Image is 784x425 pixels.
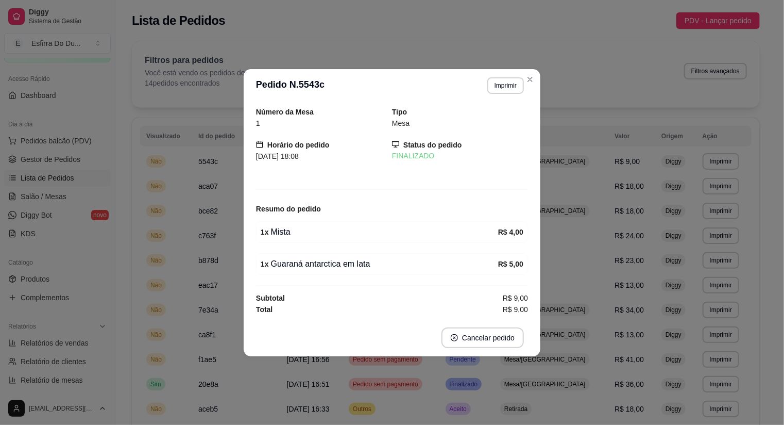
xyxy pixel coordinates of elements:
[256,77,325,94] h3: Pedido N. 5543c
[256,294,285,302] strong: Subtotal
[522,71,538,88] button: Close
[441,328,524,348] button: close-circleCancelar pedido
[256,119,260,127] span: 1
[261,228,269,236] strong: 1 x
[392,119,410,127] span: Mesa
[261,226,498,238] div: Mista
[403,141,462,149] strong: Status do pedido
[451,334,458,341] span: close-circle
[487,77,524,94] button: Imprimir
[267,141,330,149] strong: Horário do pedido
[498,260,523,268] strong: R$ 5,00
[256,305,272,314] strong: Total
[261,258,498,270] div: Guaraná antarctica em lata
[392,151,528,161] div: FINALIZADO
[256,205,321,213] strong: Resumo do pedido
[498,228,523,236] strong: R$ 4,00
[256,141,263,148] span: calendar
[261,260,269,268] strong: 1 x
[503,292,528,304] span: R$ 9,00
[503,304,528,315] span: R$ 9,00
[256,108,314,116] strong: Número da Mesa
[392,141,399,148] span: desktop
[392,108,407,116] strong: Tipo
[256,152,299,160] span: [DATE] 18:08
